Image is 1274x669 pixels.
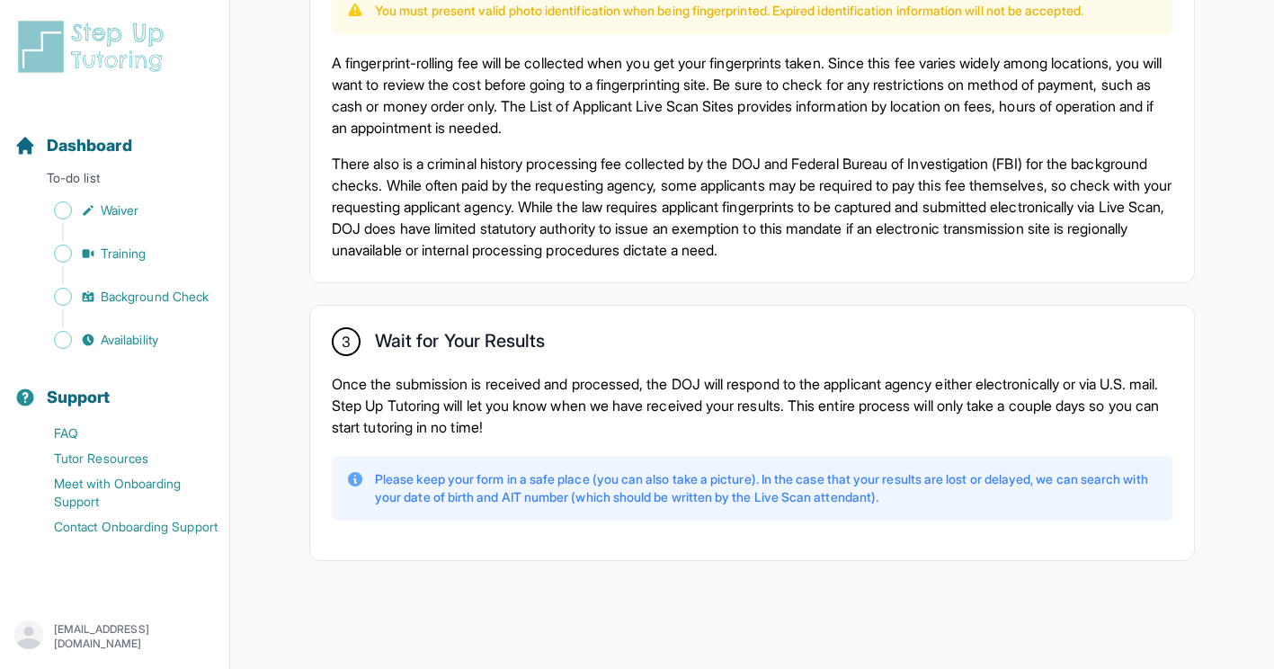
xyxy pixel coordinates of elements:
p: You must present valid photo identification when being fingerprinted. Expired identification info... [375,2,1083,20]
img: logo [14,18,174,76]
span: Training [101,245,147,263]
a: Availability [14,327,229,352]
span: Background Check [101,288,209,306]
span: Waiver [101,201,138,219]
p: There also is a criminal history processing fee collected by the DOJ and Federal Bureau of Invest... [332,153,1172,261]
a: Contact Onboarding Support [14,514,229,540]
a: Meet with Onboarding Support [14,471,229,514]
p: A fingerprint-rolling fee will be collected when you get your fingerprints taken. Since this fee ... [332,52,1172,138]
a: Background Check [14,284,229,309]
button: Support [7,356,222,417]
span: Availability [101,331,158,349]
a: FAQ [14,421,229,446]
span: Dashboard [47,133,132,158]
h2: Wait for Your Results [375,330,545,359]
button: [EMAIL_ADDRESS][DOMAIN_NAME] [14,620,215,653]
a: Tutor Resources [14,446,229,471]
p: [EMAIL_ADDRESS][DOMAIN_NAME] [54,622,215,651]
p: Once the submission is received and processed, the DOJ will respond to the applicant agency eithe... [332,373,1172,438]
p: Please keep your form in a safe place (you can also take a picture). In the case that your result... [375,470,1158,506]
span: Support [47,385,111,410]
a: Waiver [14,198,229,223]
a: Training [14,241,229,266]
p: To-do list [7,169,222,194]
a: Dashboard [14,133,132,158]
button: Dashboard [7,104,222,165]
span: 3 [342,331,351,352]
